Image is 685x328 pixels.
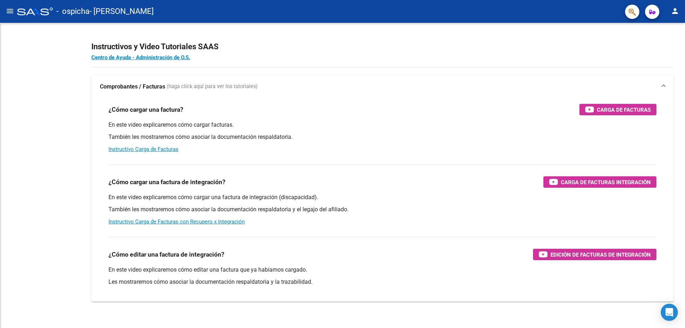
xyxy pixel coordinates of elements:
[108,121,656,129] p: En este video explicaremos cómo cargar facturas.
[108,177,225,187] h3: ¿Cómo cargar una factura de integración?
[579,104,656,115] button: Carga de Facturas
[100,83,165,91] strong: Comprobantes / Facturas
[108,146,178,152] a: Instructivo Carga de Facturas
[108,206,656,213] p: También les mostraremos cómo asociar la documentación respaldatoria y el legajo del afiliado.
[108,249,224,259] h3: ¿Cómo editar una factura de integración?
[671,7,679,15] mat-icon: person
[597,105,651,114] span: Carga de Facturas
[91,40,674,54] h2: Instructivos y Video Tutoriales SAAS
[108,218,245,225] a: Instructivo Carga de Facturas con Recupero x Integración
[543,176,656,188] button: Carga de Facturas Integración
[661,304,678,321] div: Open Intercom Messenger
[6,7,14,15] mat-icon: menu
[108,133,656,141] p: También les mostraremos cómo asociar la documentación respaldatoria.
[533,249,656,260] button: Edición de Facturas de integración
[90,4,154,19] span: - [PERSON_NAME]
[91,98,674,302] div: Comprobantes / Facturas (haga click aquí para ver los tutoriales)
[561,178,651,187] span: Carga de Facturas Integración
[91,54,190,61] a: Centro de Ayuda - Administración de O.S.
[108,278,656,286] p: Les mostraremos cómo asociar la documentación respaldatoria y la trazabilidad.
[108,105,183,115] h3: ¿Cómo cargar una factura?
[56,4,90,19] span: - ospicha
[167,83,258,91] span: (haga click aquí para ver los tutoriales)
[108,266,656,274] p: En este video explicaremos cómo editar una factura que ya habíamos cargado.
[91,75,674,98] mat-expansion-panel-header: Comprobantes / Facturas (haga click aquí para ver los tutoriales)
[550,250,651,259] span: Edición de Facturas de integración
[108,193,656,201] p: En este video explicaremos cómo cargar una factura de integración (discapacidad).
